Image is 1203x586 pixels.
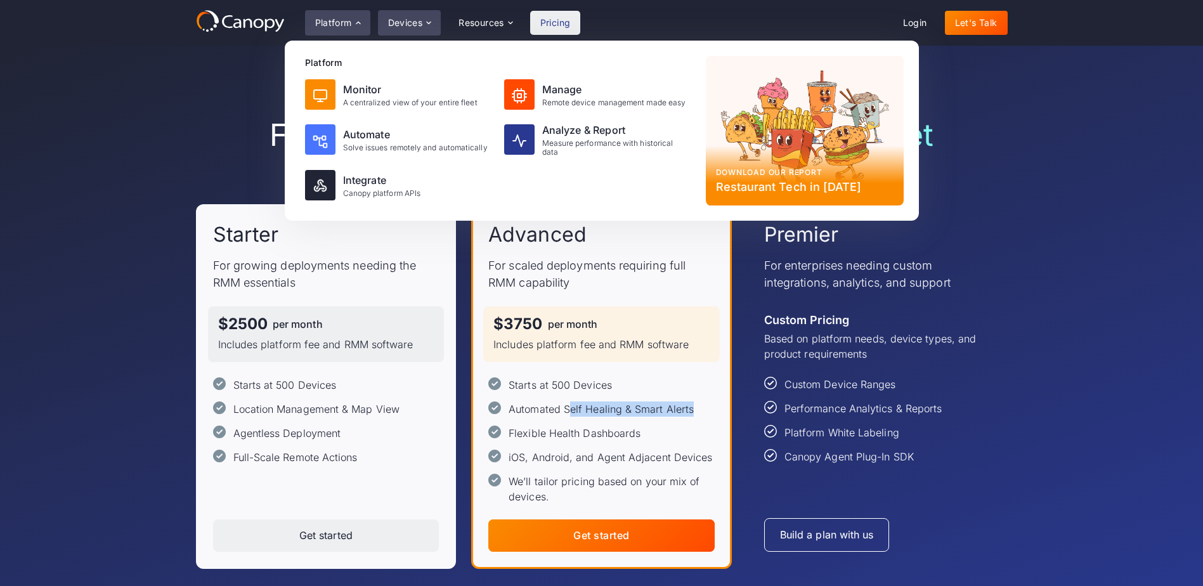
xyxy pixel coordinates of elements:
a: Pricing [530,11,581,35]
a: Build a plan with us [764,518,890,552]
div: Devices [378,10,441,36]
div: Automated Self Healing & Smart Alerts [509,401,694,417]
a: Download our reportRestaurant Tech in [DATE] [706,56,904,205]
div: We’ll tailor pricing based on your mix of devices. [509,474,715,504]
p: For enterprises needing custom integrations, analytics, and support [764,257,991,291]
div: Canopy Agent Plug-In SDK [784,449,914,464]
div: per month [273,319,323,329]
p: Includes platform fee and RMM software [218,337,434,352]
div: Remote device management made easy [542,98,686,107]
div: per month [548,319,598,329]
div: Devices [388,18,423,27]
div: $2500 [218,316,268,332]
p: For scaled deployments requiring full RMM capability [488,257,715,291]
a: Login [893,11,937,35]
a: IntegrateCanopy platform APIs [300,165,497,205]
div: Monitor [343,82,478,97]
div: Manage [542,82,686,97]
h2: Premier [764,221,839,248]
div: Integrate [343,173,421,188]
div: Platform [305,10,370,36]
div: Starts at 500 Devices [233,377,337,393]
div: Download our report [716,167,894,178]
div: Build a plan with us [780,529,874,541]
h2: Advanced [488,221,587,248]
div: Location Management & Map View [233,401,400,417]
div: Get started [299,530,353,542]
div: Platform White Labeling [784,425,899,440]
div: Performance Analytics & Reports [784,401,942,416]
div: Flexible Health Dashboards [509,426,641,441]
div: Platform [305,56,696,69]
a: Get started [488,519,715,552]
div: Get started [573,530,629,542]
div: iOS, Android, and Agent Adjacent Devices [509,450,712,465]
div: Custom Device Ranges [784,377,896,392]
a: AutomateSolve issues remotely and automatically [300,117,497,162]
h1: Find the right plan for [196,117,1008,153]
div: Resources [448,10,522,36]
div: Platform [315,18,352,27]
div: Automate [343,127,488,142]
p: For growing deployments needing the RMM essentials [213,257,439,291]
a: Analyze & ReportMeasure performance with historical data [499,117,696,162]
div: Resources [458,18,504,27]
div: Solve issues remotely and automatically [343,143,488,152]
a: ManageRemote device management made easy [499,74,696,115]
nav: Platform [285,41,919,221]
a: Let's Talk [945,11,1008,35]
div: Restaurant Tech in [DATE] [716,178,894,195]
h2: Starter [213,221,279,248]
a: MonitorA centralized view of your entire fleet [300,74,497,115]
div: Canopy platform APIs [343,189,421,198]
div: Agentless Deployment [233,426,341,441]
p: Includes platform fee and RMM software [493,337,710,352]
div: Starts at 500 Devices [509,377,612,393]
a: Get started [213,519,439,552]
div: Measure performance with historical data [542,139,691,157]
p: Based on platform needs, device types, and product requirements [764,331,991,361]
div: $3750 [493,316,542,332]
div: Full-Scale Remote Actions [233,450,358,465]
div: Analyze & Report [542,122,691,138]
div: Custom Pricing [764,311,849,329]
div: A centralized view of your entire fleet [343,98,478,107]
